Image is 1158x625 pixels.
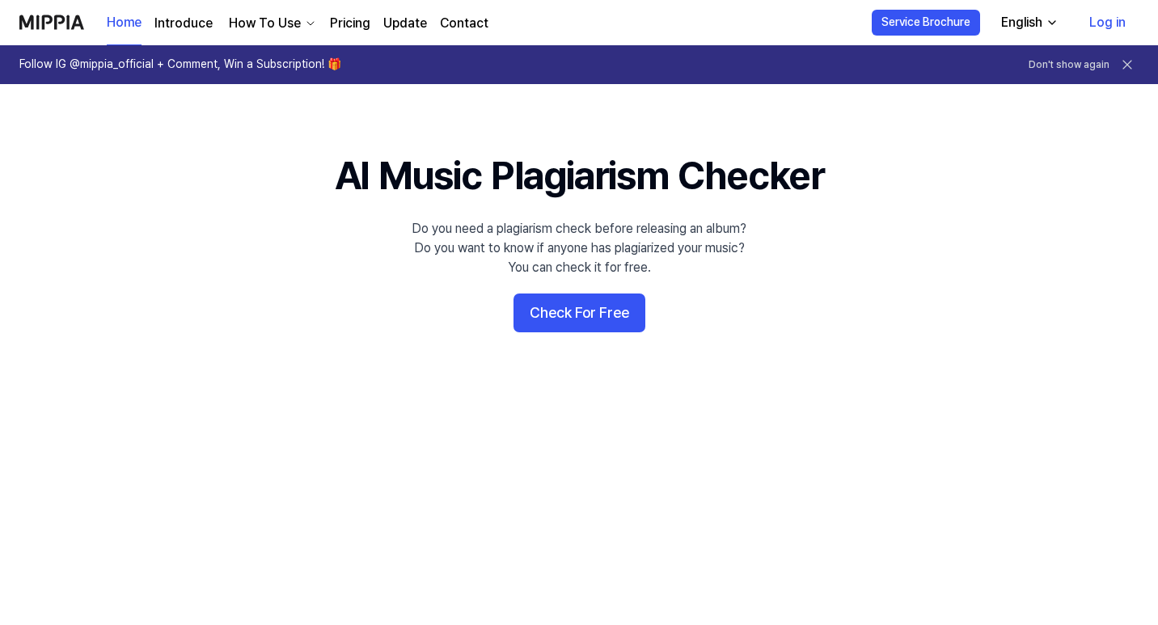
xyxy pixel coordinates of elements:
div: How To Use [226,14,304,33]
button: Check For Free [513,293,645,332]
a: Pricing [330,14,370,33]
h1: AI Music Plagiarism Checker [335,149,824,203]
a: Contact [440,14,488,33]
a: Update [383,14,427,33]
button: Service Brochure [872,10,980,36]
div: Do you need a plagiarism check before releasing an album? Do you want to know if anyone has plagi... [412,219,746,277]
h1: Follow IG @mippia_official + Comment, Win a Subscription! 🎁 [19,57,341,73]
button: How To Use [226,14,317,33]
a: Home [107,1,142,45]
a: Introduce [154,14,213,33]
div: English [998,13,1046,32]
button: Don't show again [1029,58,1109,72]
button: English [988,6,1068,39]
